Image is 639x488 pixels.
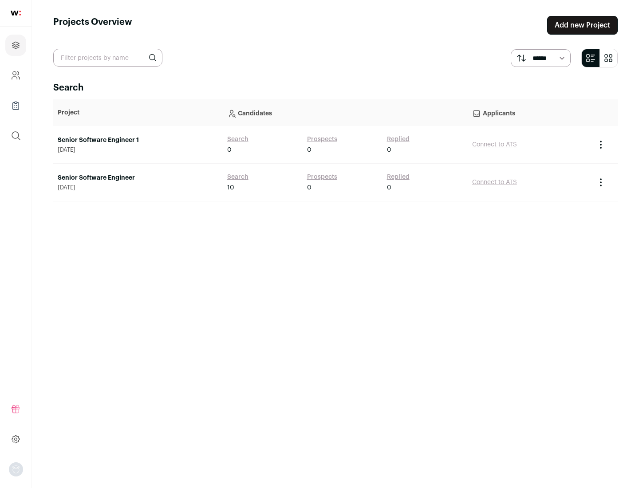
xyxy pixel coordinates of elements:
[227,183,234,192] span: 10
[53,16,132,35] h1: Projects Overview
[387,146,391,154] span: 0
[547,16,618,35] a: Add new Project
[387,135,410,144] a: Replied
[387,173,410,181] a: Replied
[5,95,26,116] a: Company Lists
[596,177,606,188] button: Project Actions
[9,462,23,476] img: nopic.png
[11,11,21,16] img: wellfound-shorthand-0d5821cbd27db2630d0214b213865d53afaa358527fdda9d0ea32b1df1b89c2c.svg
[596,139,606,150] button: Project Actions
[53,82,618,94] h2: Search
[58,136,218,145] a: Senior Software Engineer 1
[307,183,312,192] span: 0
[227,146,232,154] span: 0
[227,104,463,122] p: Candidates
[472,179,517,185] a: Connect to ATS
[53,49,162,67] input: Filter projects by name
[472,104,587,122] p: Applicants
[5,65,26,86] a: Company and ATS Settings
[58,146,218,153] span: [DATE]
[9,462,23,476] button: Open dropdown
[472,142,517,148] a: Connect to ATS
[58,173,218,182] a: Senior Software Engineer
[307,135,337,144] a: Prospects
[307,146,312,154] span: 0
[227,135,248,144] a: Search
[58,184,218,191] span: [DATE]
[58,108,218,117] p: Project
[227,173,248,181] a: Search
[5,35,26,56] a: Projects
[387,183,391,192] span: 0
[307,173,337,181] a: Prospects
